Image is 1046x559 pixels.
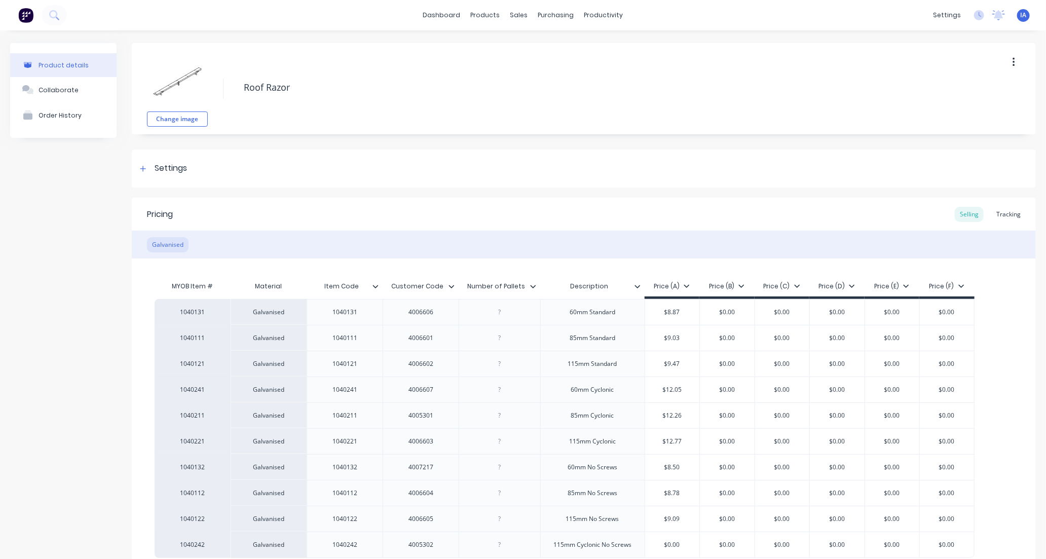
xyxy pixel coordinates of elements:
[755,506,810,532] div: $0.00
[700,325,755,351] div: $0.00
[155,506,975,532] div: 1040122Galvanised10401224006605115mm No Screws$9.09$0.00$0.00$0.00$0.00$0.00
[920,300,974,325] div: $0.00
[231,480,307,506] div: Galvanised
[155,402,975,428] div: 1040211Galvanised1040211400530185mm Cyclonic$12.26$0.00$0.00$0.00$0.00$0.00
[810,325,865,351] div: $0.00
[645,351,700,377] div: $9.47
[165,385,220,394] div: 1040241
[810,377,865,402] div: $0.00
[533,8,579,23] div: purchasing
[155,377,975,402] div: 1040241Galvanised1040241400660760mm Cyclonic$12.05$0.00$0.00$0.00$0.00$0.00
[755,377,810,402] div: $0.00
[155,299,975,325] div: 1040131Galvanised1040131400660660mm Standard$8.87$0.00$0.00$0.00$0.00$0.00
[920,480,974,506] div: $0.00
[920,403,974,428] div: $0.00
[396,512,446,526] div: 4006605
[562,331,623,345] div: 85mm Standard
[810,351,865,377] div: $0.00
[700,455,755,480] div: $0.00
[540,274,639,299] div: Description
[645,377,700,402] div: $12.05
[865,506,920,532] div: $0.00
[320,409,370,422] div: 1040211
[920,351,974,377] div: $0.00
[147,111,208,127] button: Change image
[645,403,700,428] div: $12.26
[459,274,534,299] div: Number of Pallets
[231,506,307,532] div: Galvanised
[755,455,810,480] div: $0.00
[152,56,203,106] img: file
[231,454,307,480] div: Galvanised
[865,455,920,480] div: $0.00
[865,403,920,428] div: $0.00
[155,532,975,558] div: 1040242Galvanised10402424005302115mm Cyclonic No Screws$0.00$0.00$0.00$0.00$0.00$0.00
[920,377,974,402] div: $0.00
[396,487,446,500] div: 4006604
[396,383,446,396] div: 4006607
[559,461,625,474] div: 60mm No Screws
[10,77,117,102] button: Collaborate
[928,8,966,23] div: settings
[700,300,755,325] div: $0.00
[562,306,623,319] div: 60mm Standard
[320,512,370,526] div: 1040122
[645,532,700,557] div: $0.00
[700,351,755,377] div: $0.00
[155,480,975,506] div: 1040112Galvanised1040112400660485mm No Screws$8.78$0.00$0.00$0.00$0.00$0.00
[645,429,700,454] div: $12.77
[810,455,865,480] div: $0.00
[396,306,446,319] div: 4006606
[320,383,370,396] div: 1040241
[558,512,627,526] div: 115mm No Screws
[561,435,624,448] div: 115mm Cyclonic
[39,86,79,94] div: Collaborate
[383,274,453,299] div: Customer Code
[920,455,974,480] div: $0.00
[165,308,220,317] div: 1040131
[810,300,865,325] div: $0.00
[165,437,220,446] div: 1040221
[755,480,810,506] div: $0.00
[165,463,220,472] div: 1040132
[155,351,975,377] div: 1040121Galvanised10401214006602115mm Standard$9.47$0.00$0.00$0.00$0.00$0.00
[155,325,975,351] div: 1040111Galvanised1040111400660185mm Standard$9.03$0.00$0.00$0.00$0.00$0.00
[955,207,984,222] div: Selling
[320,538,370,551] div: 1040242
[231,402,307,428] div: Galvanised
[545,538,640,551] div: 115mm Cyclonic No Screws
[755,300,810,325] div: $0.00
[320,461,370,474] div: 1040132
[320,357,370,370] div: 1040121
[18,8,33,23] img: Factory
[231,276,307,296] div: Material
[147,237,189,252] div: Galvanised
[810,506,865,532] div: $0.00
[396,357,446,370] div: 4006602
[645,325,700,351] div: $9.03
[231,299,307,325] div: Galvanised
[147,208,173,220] div: Pricing
[865,351,920,377] div: $0.00
[920,325,974,351] div: $0.00
[818,282,855,291] div: Price (D)
[709,282,744,291] div: Price (B)
[654,282,690,291] div: Price (A)
[396,331,446,345] div: 4006601
[920,506,974,532] div: $0.00
[155,428,975,454] div: 1040221Galvanised10402214006603115mm Cyclonic$12.77$0.00$0.00$0.00$0.00$0.00
[865,480,920,506] div: $0.00
[645,455,700,480] div: $8.50
[700,532,755,557] div: $0.00
[165,359,220,368] div: 1040121
[540,276,645,296] div: Description
[147,51,208,127] div: fileChange image
[505,8,533,23] div: sales
[764,282,800,291] div: Price (C)
[929,282,964,291] div: Price (F)
[165,540,220,549] div: 1040242
[418,8,466,23] a: dashboard
[700,480,755,506] div: $0.00
[307,274,377,299] div: Item Code
[563,409,622,422] div: 85mm Cyclonic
